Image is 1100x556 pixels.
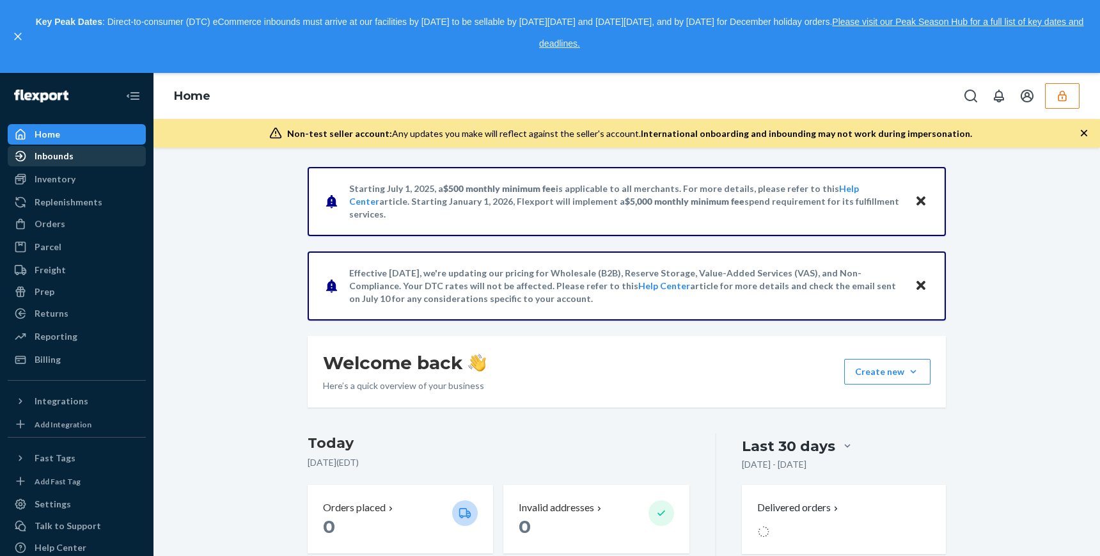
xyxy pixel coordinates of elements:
[8,516,146,536] button: Talk to Support
[8,237,146,257] a: Parcel
[35,285,54,298] div: Prep
[35,476,81,487] div: Add Fast Tag
[35,452,75,465] div: Fast Tags
[742,458,806,471] p: [DATE] - [DATE]
[519,500,594,515] p: Invalid addresses
[30,9,56,20] span: Chat
[8,417,146,432] a: Add Integration
[8,282,146,302] a: Prep
[323,516,335,537] span: 0
[323,379,486,392] p: Here’s a quick overview of your business
[1014,83,1040,109] button: Open account menu
[8,349,146,370] a: Billing
[31,12,1088,54] p: : Direct-to-consumer (DTC) eCommerce inbounds must arrive at our facilities by [DATE] to be sella...
[164,78,221,115] ol: breadcrumbs
[844,359,931,385] button: Create new
[913,193,929,211] button: Close
[8,214,146,234] a: Orders
[323,500,386,515] p: Orders placed
[12,30,24,43] button: close,
[35,307,68,320] div: Returns
[287,128,392,139] span: Non-test seller account:
[638,280,690,291] a: Help Center
[35,330,77,343] div: Reporting
[308,485,493,553] button: Orders placed 0
[8,124,146,145] a: Home
[641,128,972,139] span: International onboarding and inbounding may not work during impersonation.
[757,500,841,515] button: Delivered orders
[287,127,972,140] div: Any updates you make will reflect against the seller's account.
[742,436,835,456] div: Last 30 days
[35,264,66,276] div: Freight
[35,419,91,430] div: Add Integration
[35,353,61,366] div: Billing
[443,183,556,194] span: $500 monthly minimum fee
[35,150,74,163] div: Inbounds
[8,192,146,212] a: Replenishments
[323,351,486,374] h1: Welcome back
[8,391,146,411] button: Integrations
[8,326,146,347] a: Reporting
[35,196,102,209] div: Replenishments
[308,433,689,454] h3: Today
[8,260,146,280] a: Freight
[468,354,486,372] img: hand-wave emoji
[8,494,146,514] a: Settings
[35,520,101,532] div: Talk to Support
[35,128,60,141] div: Home
[35,173,75,186] div: Inventory
[35,218,65,230] div: Orders
[120,83,146,109] button: Close Navigation
[8,146,146,166] a: Inbounds
[349,267,902,305] p: Effective [DATE], we're updating our pricing for Wholesale (B2B), Reserve Storage, Value-Added Se...
[35,498,71,511] div: Settings
[8,448,146,468] button: Fast Tags
[539,17,1083,49] a: Please visit our Peak Season Hub for a full list of key dates and deadlines.
[8,303,146,324] a: Returns
[958,83,984,109] button: Open Search Box
[14,90,68,102] img: Flexport logo
[625,196,744,207] span: $5,000 monthly minimum fee
[35,541,86,554] div: Help Center
[8,473,146,489] a: Add Fast Tag
[349,182,902,221] p: Starting July 1, 2025, a is applicable to all merchants. For more details, please refer to this a...
[36,17,102,27] strong: Key Peak Dates
[8,169,146,189] a: Inventory
[35,241,61,253] div: Parcel
[35,395,88,408] div: Integrations
[503,485,689,553] button: Invalid addresses 0
[174,89,210,103] a: Home
[986,83,1012,109] button: Open notifications
[913,277,929,296] button: Close
[308,456,689,469] p: [DATE] ( EDT )
[519,516,531,537] span: 0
